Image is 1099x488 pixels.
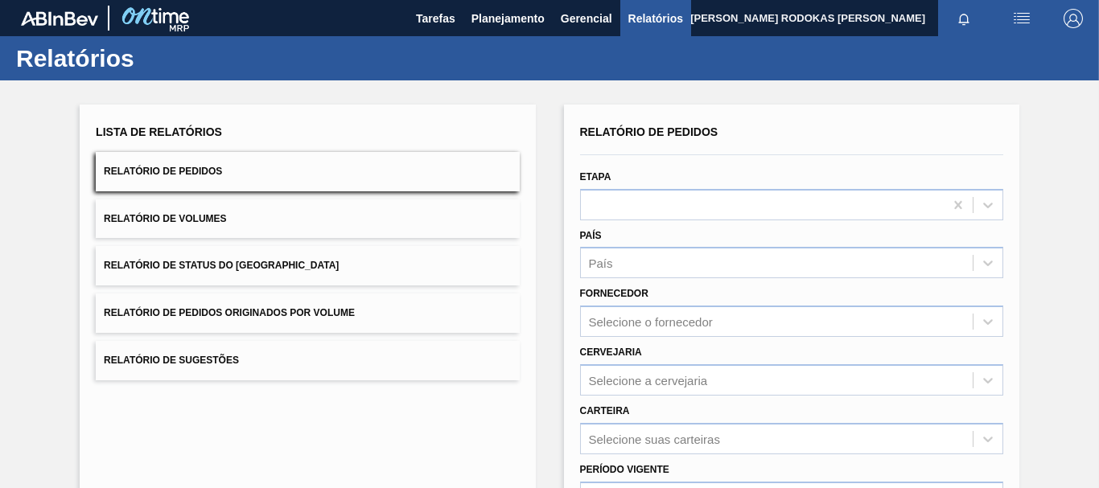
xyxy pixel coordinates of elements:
[96,293,519,333] button: Relatório de Pedidos Originados por Volume
[589,373,708,387] div: Selecione a cervejaria
[1012,9,1031,28] img: userActions
[104,260,339,271] span: Relatório de Status do [GEOGRAPHIC_DATA]
[1064,9,1083,28] img: Logout
[561,9,612,28] span: Gerencial
[580,125,718,138] span: Relatório de Pedidos
[580,171,611,182] label: Etapa
[104,213,226,224] span: Relatório de Volumes
[589,315,713,329] div: Selecione o fornecedor
[96,125,222,138] span: Lista de Relatórios
[96,152,519,191] button: Relatório de Pedidos
[96,199,519,239] button: Relatório de Volumes
[416,9,455,28] span: Tarefas
[580,405,630,416] label: Carteira
[471,9,545,28] span: Planejamento
[580,464,669,475] label: Período Vigente
[16,49,302,68] h1: Relatórios
[580,230,602,241] label: País
[21,11,98,26] img: TNhmsLtSVTkK8tSr43FrP2fwEKptu5GPRR3wAAAABJRU5ErkJggg==
[96,341,519,380] button: Relatório de Sugestões
[104,307,355,318] span: Relatório de Pedidos Originados por Volume
[938,7,990,30] button: Notificações
[104,166,222,177] span: Relatório de Pedidos
[104,355,239,366] span: Relatório de Sugestões
[589,256,613,270] div: País
[580,288,648,299] label: Fornecedor
[628,9,683,28] span: Relatórios
[96,246,519,285] button: Relatório de Status do [GEOGRAPHIC_DATA]
[580,347,642,358] label: Cervejaria
[589,432,720,445] div: Selecione suas carteiras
